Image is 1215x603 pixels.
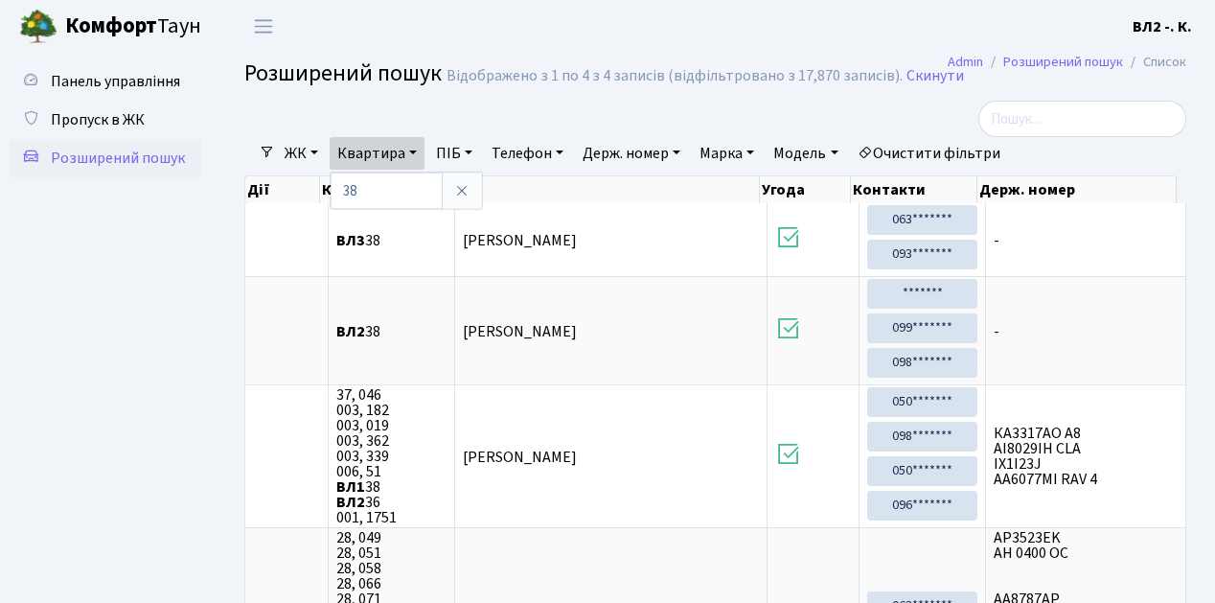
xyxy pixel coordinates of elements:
[850,137,1008,170] a: Очистити фільтри
[336,324,447,339] span: 38
[978,101,1186,137] input: Пошук...
[51,71,180,92] span: Панель управління
[1133,16,1192,37] b: ВЛ2 -. К.
[320,176,447,203] th: Квартира
[336,230,365,251] b: ВЛ3
[336,387,447,525] span: 37, 046 003, 182 003, 019 003, 362 003, 339 006, 51 38 36 001, 1751
[336,492,365,513] b: ВЛ2
[977,176,1177,203] th: Держ. номер
[692,137,762,170] a: Марка
[10,62,201,101] a: Панель управління
[245,176,320,203] th: Дії
[336,476,365,498] b: ВЛ1
[906,67,964,85] a: Скинути
[447,176,760,203] th: ПІБ
[851,176,977,203] th: Контакти
[428,137,480,170] a: ПІБ
[330,137,424,170] a: Квартира
[1003,52,1123,72] a: Розширений пошук
[766,137,845,170] a: Модель
[10,101,201,139] a: Пропуск в ЖК
[760,176,852,203] th: Угода
[336,321,365,342] b: ВЛ2
[65,11,201,43] span: Таун
[244,57,442,90] span: Розширений пошук
[575,137,688,170] a: Держ. номер
[484,137,571,170] a: Телефон
[994,324,1178,339] span: -
[994,426,1178,487] span: КА3317АО A8 АІ8029ІН CLA IX1I23J АА6077МІ RAV 4
[51,109,145,130] span: Пропуск в ЖК
[336,233,447,248] span: 38
[65,11,157,41] b: Комфорт
[919,42,1215,82] nav: breadcrumb
[51,148,185,169] span: Розширений пошук
[463,321,577,342] span: [PERSON_NAME]
[10,139,201,177] a: Розширений пошук
[994,233,1178,248] span: -
[463,230,577,251] span: [PERSON_NAME]
[277,137,326,170] a: ЖК
[463,447,577,468] span: [PERSON_NAME]
[240,11,287,42] button: Переключити навігацію
[1123,52,1186,73] li: Список
[1133,15,1192,38] a: ВЛ2 -. К.
[19,8,57,46] img: logo.png
[948,52,983,72] a: Admin
[447,67,903,85] div: Відображено з 1 по 4 з 4 записів (відфільтровано з 17,870 записів).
